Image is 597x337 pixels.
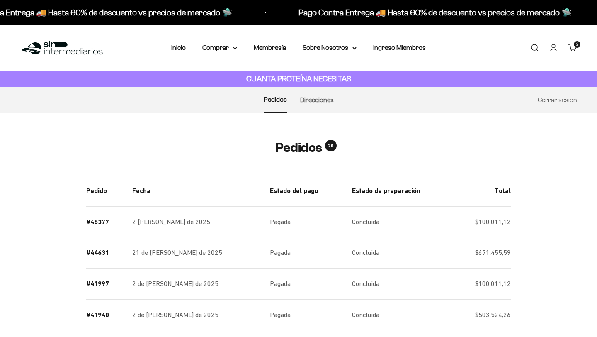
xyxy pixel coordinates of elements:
[576,42,578,46] span: 2
[263,176,346,206] th: Estado del pago
[86,299,126,330] td: #41940
[345,268,454,299] td: Concluida
[264,96,287,103] a: Pedidos
[86,268,126,299] td: #41997
[454,176,511,206] th: Total
[538,96,577,103] a: Cerrar sesión
[345,237,454,269] td: Concluida
[263,237,346,269] td: Pagada
[126,237,263,269] td: 21 de [PERSON_NAME] de 2025
[454,268,511,299] td: $100.011,12
[263,206,346,237] td: Pagada
[345,206,454,237] td: Concluida
[300,96,334,103] a: Direcciones
[263,268,346,299] td: Pagada
[298,6,572,19] p: Pago Contra Entrega 🚚 Hasta 60% de descuento vs precios de mercado 🛸
[202,42,237,53] summary: Comprar
[86,237,126,269] td: #44631
[246,74,351,83] strong: CUANTA PROTEÍNA NECESITAS
[254,44,286,51] a: Membresía
[86,206,126,237] td: #46377
[325,140,337,151] span: 20
[454,206,511,237] td: $100.011,12
[171,44,186,51] a: Inicio
[454,237,511,269] td: $671.455,59
[126,176,263,206] th: Fecha
[126,206,263,237] td: 2 [PERSON_NAME] de 2025
[303,42,357,53] summary: Sobre Nosotros
[454,299,511,330] td: $503.524,26
[373,44,426,51] a: Ingreso Miembros
[126,299,263,330] td: 2 de [PERSON_NAME] de 2025
[263,299,346,330] td: Pagada
[275,140,322,156] h1: Pedidos
[86,176,126,206] th: Pedido
[126,268,263,299] td: 2 de [PERSON_NAME] de 2025
[345,299,454,330] td: Concluida
[345,176,454,206] th: Estado de preparación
